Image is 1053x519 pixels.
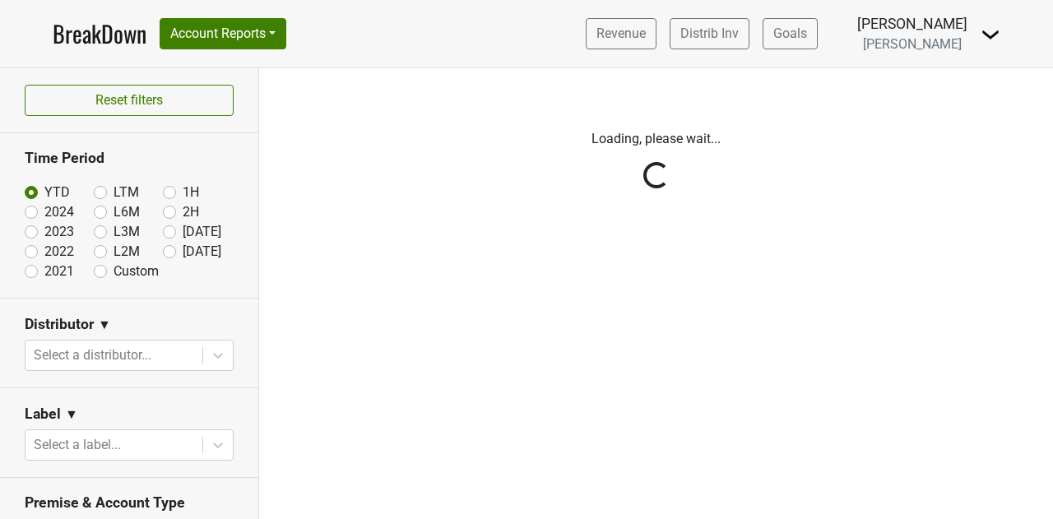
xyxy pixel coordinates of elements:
[53,16,146,51] a: BreakDown
[160,18,286,49] button: Account Reports
[763,18,818,49] a: Goals
[981,25,1000,44] img: Dropdown Menu
[863,36,962,52] span: [PERSON_NAME]
[857,13,967,35] div: [PERSON_NAME]
[670,18,749,49] a: Distrib Inv
[586,18,656,49] a: Revenue
[271,129,1041,149] p: Loading, please wait...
